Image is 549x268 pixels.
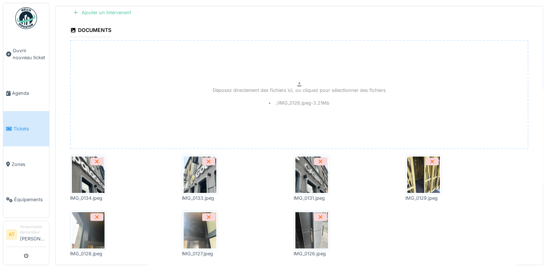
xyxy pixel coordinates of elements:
span: Équipements [14,196,46,203]
img: acschoxjhdevua643k17kriw86yq [184,157,216,193]
div: IMG_0134.jpeg [70,195,106,202]
div: IMG_0127.jpeg [182,250,218,257]
span: Zones [12,161,46,168]
span: Ouvrir nouveau ticket [13,47,46,61]
p: Déposez directement des fichiers ici, ou cliquez pour sélectionner des fichiers [213,87,386,94]
li: AT [6,229,17,240]
div: Documents [70,25,111,37]
img: dpz3hrocu3x2ylwvvkcdj48sffgr [295,157,328,193]
img: okrz57xjk56v3z8nxxjl3v755hhj [72,157,105,193]
img: wqad4odmmewm9e8god3se3wkpb6o [72,212,105,248]
div: IMG_0126.jpeg [294,250,330,257]
li: [PERSON_NAME] [20,224,46,245]
a: Ouvrir nouveau ticket [3,33,49,76]
a: Zones [3,146,49,182]
span: Agenda [12,90,46,97]
img: lws5r22w0oh7buay6cd877xgiwnt [295,212,328,248]
a: Équipements [3,182,49,218]
div: IMG_0131.jpeg [294,195,330,202]
div: IMG_0129.jpeg [405,195,442,202]
a: Tickets [3,111,49,147]
li: ./IMG_0126.jpeg - 3.21 Mb [269,100,329,106]
div: Ajouter un intervenant [70,8,134,17]
img: Badge_color-CXgf-gQk.svg [15,7,37,29]
span: Tickets [13,125,46,132]
img: v5x1ixemrc2pr0of4ytlo0aiiysh [184,212,216,248]
a: AT Responsable demandeur[PERSON_NAME] [6,224,46,247]
img: nkvmj6syf02fdvtfmd9l704l6gr9 [407,157,440,193]
div: IMG_0128.jpeg [70,250,106,257]
div: Responsable demandeur [20,224,46,235]
div: IMG_0133.jpeg [182,195,218,202]
a: Agenda [3,76,49,111]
